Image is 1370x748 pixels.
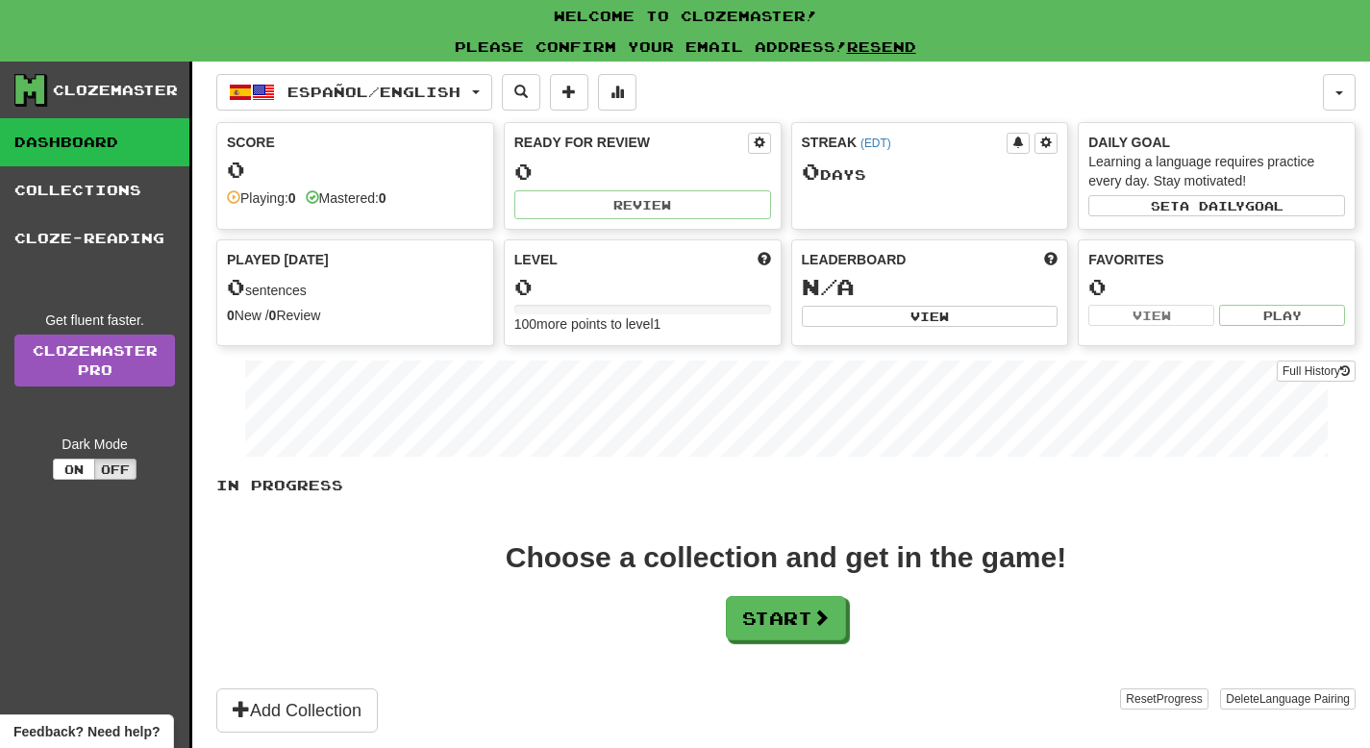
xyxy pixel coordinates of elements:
a: Resend [847,38,916,55]
div: 100 more points to level 1 [514,314,771,334]
button: Add Collection [216,688,378,733]
div: Clozemaster [53,81,178,100]
span: This week in points, UTC [1044,250,1058,269]
strong: 0 [379,190,386,206]
div: Learning a language requires practice every day. Stay motivated! [1088,152,1345,190]
span: Language Pairing [1259,692,1350,706]
span: Level [514,250,558,269]
span: Leaderboard [802,250,907,269]
button: On [53,459,95,480]
button: Full History [1277,361,1356,382]
button: View [1088,305,1214,326]
button: Review [514,190,771,219]
strong: 0 [288,190,296,206]
button: Play [1219,305,1345,326]
div: Mastered: [306,188,386,208]
div: New / Review [227,306,484,325]
div: Score [227,133,484,152]
div: 0 [1088,275,1345,299]
span: 0 [802,158,820,185]
span: Played [DATE] [227,250,329,269]
span: Score more points to level up [758,250,771,269]
button: ResetProgress [1120,688,1208,710]
button: Español/English [216,74,492,111]
button: Off [94,459,137,480]
div: Favorites [1088,250,1345,269]
strong: 0 [269,308,277,323]
span: a daily [1180,199,1245,212]
div: Playing: [227,188,296,208]
button: DeleteLanguage Pairing [1220,688,1356,710]
div: Ready for Review [514,133,748,152]
div: Streak [802,133,1008,152]
button: Search sentences [502,74,540,111]
span: N/A [802,273,855,300]
div: Daily Goal [1088,133,1345,152]
div: Dark Mode [14,435,175,454]
strong: 0 [227,308,235,323]
button: More stats [598,74,636,111]
span: Español / English [287,84,461,100]
a: (EDT) [860,137,891,150]
button: Start [726,596,846,640]
span: 0 [227,273,245,300]
button: View [802,306,1059,327]
div: 0 [514,275,771,299]
span: Open feedback widget [13,722,160,741]
span: Progress [1157,692,1203,706]
div: 0 [514,160,771,184]
button: Add sentence to collection [550,74,588,111]
div: Day s [802,160,1059,185]
button: Seta dailygoal [1088,195,1345,216]
div: 0 [227,158,484,182]
a: ClozemasterPro [14,335,175,386]
div: sentences [227,275,484,300]
div: Get fluent faster. [14,311,175,330]
p: In Progress [216,476,1356,495]
div: Choose a collection and get in the game! [506,543,1066,572]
